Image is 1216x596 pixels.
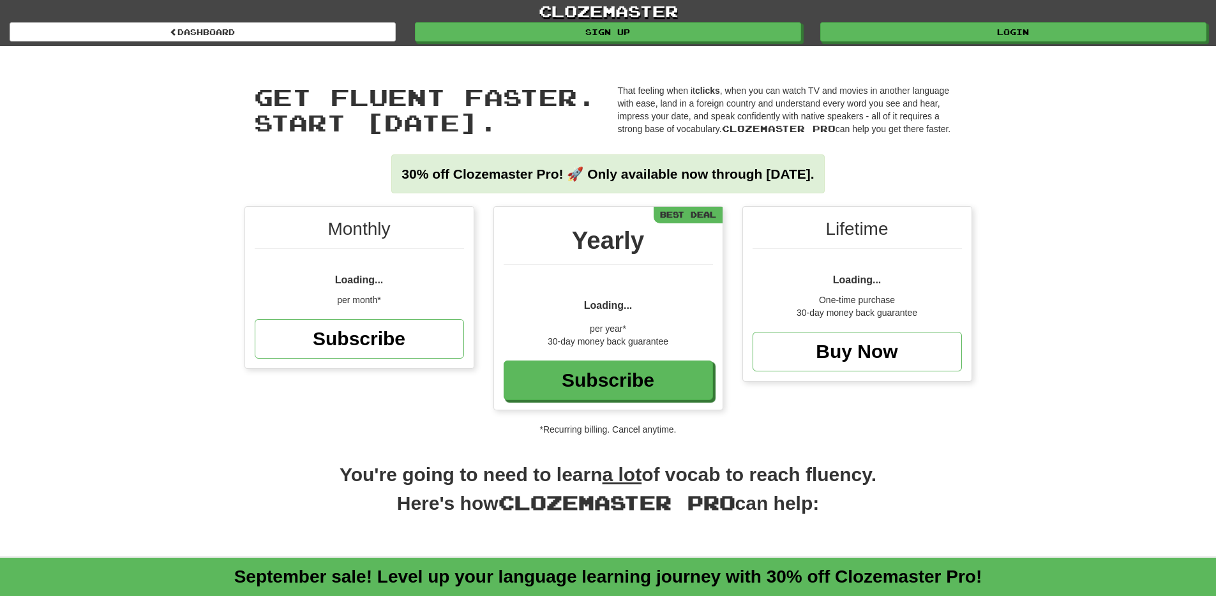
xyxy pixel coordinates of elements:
[820,22,1206,41] a: Login
[833,274,882,285] span: Loading...
[255,319,464,359] a: Subscribe
[504,335,713,348] div: 30-day money back guarantee
[753,306,962,319] div: 30-day money back guarantee
[255,294,464,306] div: per month*
[753,294,962,306] div: One-time purchase
[722,123,836,134] span: Clozemaster Pro
[618,84,963,135] p: That feeling when it , when you can watch TV and movies in another language with ease, land in a ...
[654,207,723,223] div: Best Deal
[504,223,713,265] div: Yearly
[234,567,982,586] a: September sale! Level up your language learning journey with 30% off Clozemaster Pro!
[335,274,384,285] span: Loading...
[402,167,814,181] strong: 30% off Clozemaster Pro! 🚀 Only available now through [DATE].
[10,22,396,41] a: Dashboard
[753,216,962,249] div: Lifetime
[504,361,713,400] a: Subscribe
[415,22,801,41] a: Sign up
[254,83,596,136] span: Get fluent faster. Start [DATE].
[499,491,735,514] span: Clozemaster Pro
[695,86,720,96] strong: clicks
[753,332,962,371] a: Buy Now
[584,300,633,311] span: Loading...
[504,322,713,335] div: per year*
[244,461,972,530] h2: You're going to need to learn of vocab to reach fluency. Here's how can help:
[255,216,464,249] div: Monthly
[603,464,642,485] u: a lot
